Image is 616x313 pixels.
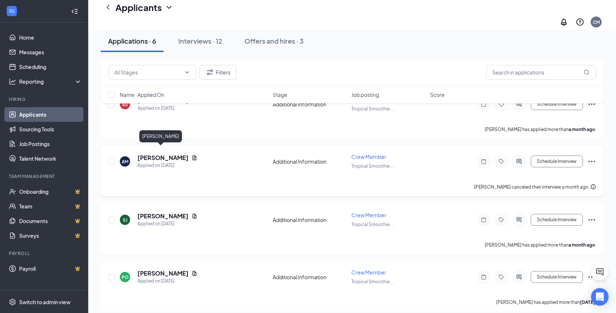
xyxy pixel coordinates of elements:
svg: Ellipses [587,273,596,281]
div: [PERSON_NAME] [139,130,182,142]
div: Interviews · 12 [178,36,222,46]
b: a month ago [569,242,595,248]
svg: Note [479,274,488,280]
h1: Applicants [115,1,162,14]
a: DocumentsCrown [19,214,82,228]
svg: MagnifyingGlass [584,69,590,75]
div: CM [593,19,600,25]
svg: Document [191,213,197,219]
a: OnboardingCrown [19,184,82,199]
a: Talent Network [19,151,82,166]
b: a month ago [569,127,595,132]
h5: [PERSON_NAME] [137,154,189,162]
span: Crew Member [351,212,386,218]
div: Applied on [DATE] [137,220,197,228]
button: Schedule Interview [531,271,583,283]
svg: Tag [497,159,506,164]
svg: ChevronDown [165,3,173,12]
span: Stage [273,91,287,98]
svg: Note [479,217,488,223]
svg: Document [191,270,197,276]
p: [PERSON_NAME] has applied more than . [485,242,596,248]
div: Additional Information [273,273,347,281]
a: Home [19,30,82,45]
svg: Notifications [559,18,568,26]
div: Additional Information [273,158,347,165]
a: Job Postings [19,137,82,151]
svg: Settings [9,298,16,306]
a: Messages [19,45,82,59]
span: Crew Member [351,269,386,276]
a: Sourcing Tools [19,122,82,137]
button: ChatActive [591,263,609,281]
svg: Analysis [9,78,16,85]
div: Applied on [DATE] [137,277,197,285]
svg: ChevronLeft [104,3,112,12]
svg: ChatActive [595,267,604,276]
button: Schedule Interview [531,156,583,167]
svg: ActiveChat [515,159,523,164]
a: Applicants [19,107,82,122]
button: Schedule Interview [531,214,583,226]
div: SJ [123,217,128,223]
a: TeamCrown [19,199,82,214]
div: PO [122,274,129,280]
svg: Ellipses [587,157,596,166]
svg: ActiveChat [515,217,523,223]
a: Scheduling [19,59,82,74]
div: Team Management [9,173,80,179]
span: Crew Member [351,153,386,160]
h5: [PERSON_NAME] [137,269,189,277]
a: PayrollCrown [19,261,82,276]
span: Score [430,91,445,98]
p: [PERSON_NAME] has applied more than . [496,299,596,305]
p: [PERSON_NAME] has applied more than . [485,126,596,132]
span: Tropical Smoothie ... [351,163,394,169]
div: Reporting [19,78,82,85]
svg: Filter [205,68,214,77]
svg: Ellipses [587,215,596,224]
div: Additional Information [273,216,347,223]
b: [DATE] [580,299,595,305]
svg: Document [191,155,197,161]
div: AM [122,159,128,165]
svg: Info [590,184,596,190]
div: Applied on [DATE] [137,162,197,169]
a: SurveysCrown [19,228,82,243]
span: Job posting [351,91,379,98]
h5: [PERSON_NAME] [137,212,189,220]
div: Open Intercom Messenger [591,288,609,306]
svg: WorkstreamLogo [8,7,15,15]
svg: Note [479,159,488,164]
div: Hiring [9,96,80,102]
span: Name · Applied On [120,91,164,98]
div: [PERSON_NAME] canceled their interview a month ago. [474,183,596,191]
input: Search in applications [486,65,596,80]
svg: Tag [497,274,506,280]
input: All Stages [114,68,181,76]
button: Filter Filters [199,65,237,80]
svg: ActiveChat [515,274,523,280]
svg: Tag [497,217,506,223]
div: Applications · 6 [108,36,156,46]
div: Payroll [9,250,80,256]
svg: QuestionInfo [576,18,584,26]
span: Tropical Smoothie ... [351,222,394,227]
span: Tropical Smoothie ... [351,279,394,284]
svg: ChevronDown [184,69,190,75]
div: Switch to admin view [19,298,71,306]
div: Offers and hires · 3 [244,36,304,46]
svg: Collapse [71,8,78,15]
